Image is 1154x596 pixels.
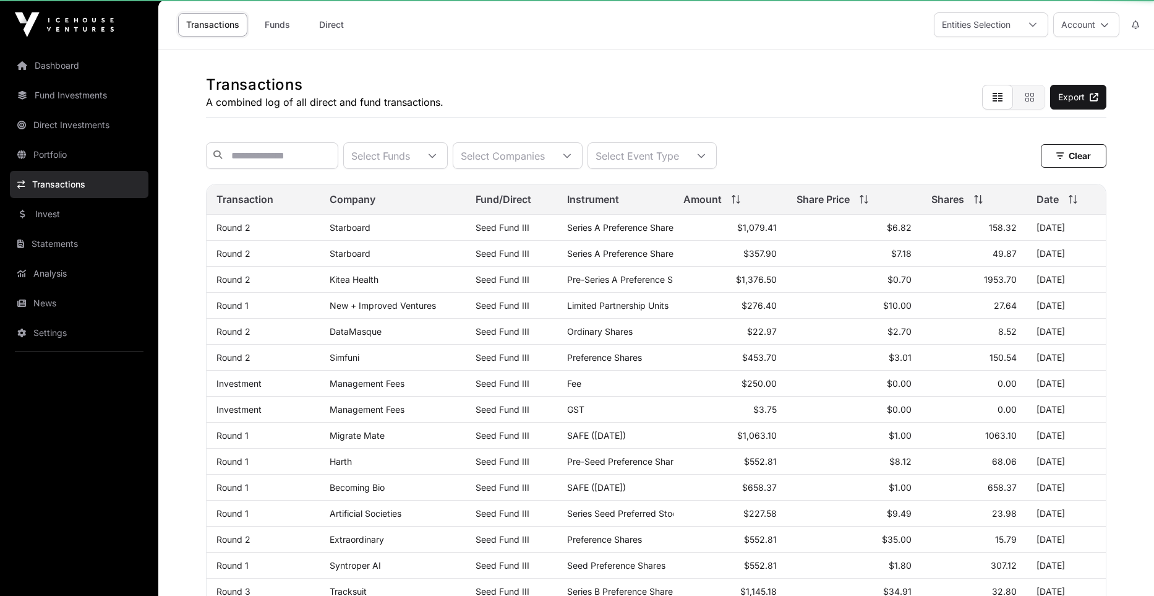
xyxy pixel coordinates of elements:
[216,248,250,259] a: Round 2
[891,248,912,259] span: $7.18
[330,248,370,259] a: Starboard
[476,222,529,233] a: Seed Fund III
[10,141,148,168] a: Portfolio
[567,430,626,441] span: SAFE ([DATE])
[567,222,678,233] span: Series A Preference Shares
[476,508,529,519] a: Seed Fund III
[10,171,148,198] a: Transactions
[995,534,1017,545] span: 15.79
[10,52,148,79] a: Dashboard
[1050,85,1106,110] a: Export
[476,192,531,207] span: Fund/Direct
[1041,144,1106,168] button: Clear
[206,95,443,110] p: A combined log of all direct and fund transactions.
[1027,319,1106,345] td: [DATE]
[10,260,148,287] a: Analysis
[683,192,722,207] span: Amount
[15,12,114,37] img: Icehouse Ventures Logo
[567,378,581,389] span: Fee
[673,475,787,501] td: $658.37
[1027,397,1106,423] td: [DATE]
[889,560,912,571] span: $1.80
[330,404,456,415] p: Management Fees
[453,143,552,168] div: Select Companies
[887,222,912,233] span: $6.82
[1092,537,1154,596] iframe: Chat Widget
[216,560,249,571] a: Round 1
[476,326,529,337] a: Seed Fund III
[1027,371,1106,397] td: [DATE]
[476,430,529,441] a: Seed Fund III
[476,456,529,467] a: Seed Fund III
[476,482,529,493] a: Seed Fund III
[889,456,912,467] span: $8.12
[889,352,912,363] span: $3.01
[1027,241,1106,267] td: [DATE]
[887,404,912,415] span: $0.00
[330,192,375,207] span: Company
[567,326,633,337] span: Ordinary Shares
[994,300,1017,311] span: 27.64
[998,404,1017,415] span: 0.00
[998,378,1017,389] span: 0.00
[673,215,787,241] td: $1,079.41
[567,482,626,493] span: SAFE ([DATE])
[330,300,436,311] a: New + Improved Ventures
[567,352,642,363] span: Preference Shares
[10,82,148,109] a: Fund Investments
[567,192,619,207] span: Instrument
[476,274,529,285] a: Seed Fund III
[216,192,273,207] span: Transaction
[476,300,529,311] a: Seed Fund III
[216,508,249,519] a: Round 1
[330,222,370,233] a: Starboard
[216,222,250,233] a: Round 2
[476,248,529,259] a: Seed Fund III
[330,378,456,389] p: Management Fees
[10,201,148,228] a: Invest
[991,560,1017,571] span: 307.12
[178,13,247,37] a: Transactions
[330,508,401,519] a: Artificial Societies
[889,482,912,493] span: $1.00
[567,560,665,571] span: Seed Preference Shares
[476,404,529,415] a: Seed Fund III
[1027,215,1106,241] td: [DATE]
[10,290,148,317] a: News
[673,241,787,267] td: $357.90
[216,378,262,389] a: Investment
[797,192,850,207] span: Share Price
[992,508,1017,519] span: 23.98
[993,248,1017,259] span: 49.87
[673,319,787,345] td: $22.97
[985,430,1017,441] span: 1063.10
[344,143,417,168] div: Select Funds
[1027,293,1106,319] td: [DATE]
[216,456,249,467] a: Round 1
[887,508,912,519] span: $9.49
[673,501,787,527] td: $227.58
[673,371,787,397] td: $250.00
[984,274,1017,285] span: 1953.70
[476,352,529,363] a: Seed Fund III
[889,430,912,441] span: $1.00
[989,222,1017,233] span: 158.32
[330,274,378,285] a: Kitea Health
[216,300,249,311] a: Round 1
[567,248,678,259] span: Series A Preference Shares
[476,534,529,545] a: Seed Fund III
[330,326,382,337] a: DataMasque
[588,143,686,168] div: Select Event Type
[10,111,148,139] a: Direct Investments
[1027,267,1106,293] td: [DATE]
[931,192,964,207] span: Shares
[10,230,148,257] a: Statements
[1027,553,1106,579] td: [DATE]
[887,274,912,285] span: $0.70
[673,553,787,579] td: $552.81
[567,508,682,519] span: Series Seed Preferred Stock
[1027,501,1106,527] td: [DATE]
[216,274,250,285] a: Round 2
[673,449,787,475] td: $552.81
